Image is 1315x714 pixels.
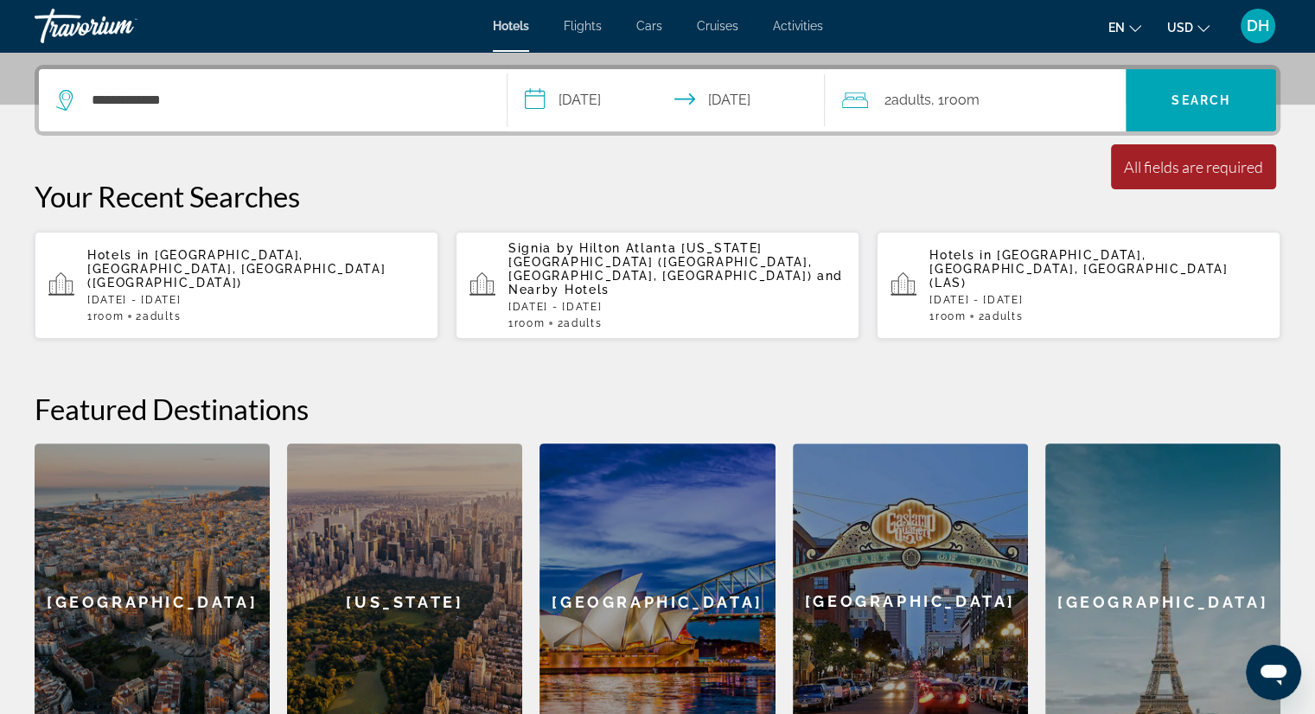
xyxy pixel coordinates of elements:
[943,92,979,108] span: Room
[1108,21,1125,35] span: en
[136,310,181,322] span: 2
[884,88,930,112] span: 2
[564,19,602,33] a: Flights
[143,310,181,322] span: Adults
[1167,21,1193,35] span: USD
[825,69,1126,131] button: Travelers: 2 adults, 0 children
[514,317,546,329] span: Room
[39,69,1276,131] div: Search widget
[929,248,1228,290] span: [GEOGRAPHIC_DATA], [GEOGRAPHIC_DATA], [GEOGRAPHIC_DATA] (LAS)
[87,248,150,262] span: Hotels in
[35,179,1280,214] p: Your Recent Searches
[35,392,1280,426] h2: Featured Destinations
[93,310,124,322] span: Room
[508,317,545,329] span: 1
[35,3,207,48] a: Travorium
[1108,15,1141,40] button: Change language
[87,310,124,322] span: 1
[890,92,930,108] span: Adults
[493,19,529,33] a: Hotels
[35,231,438,340] button: Hotels in [GEOGRAPHIC_DATA], [GEOGRAPHIC_DATA], [GEOGRAPHIC_DATA] ([GEOGRAPHIC_DATA])[DATE] - [DA...
[978,310,1023,322] span: 2
[930,88,979,112] span: , 1
[507,69,826,131] button: Select check in and out date
[1235,8,1280,44] button: User Menu
[877,231,1280,340] button: Hotels in [GEOGRAPHIC_DATA], [GEOGRAPHIC_DATA], [GEOGRAPHIC_DATA] (LAS)[DATE] - [DATE]1Room2Adults
[508,269,843,296] span: and Nearby Hotels
[1171,93,1230,107] span: Search
[1167,15,1210,40] button: Change currency
[929,310,966,322] span: 1
[636,19,662,33] a: Cars
[929,248,992,262] span: Hotels in
[508,241,812,283] span: Signia by Hilton Atlanta [US_STATE][GEOGRAPHIC_DATA] ([GEOGRAPHIC_DATA], [GEOGRAPHIC_DATA], [GEOG...
[1246,645,1301,700] iframe: Button to launch messaging window
[1124,157,1263,176] div: All fields are required
[1247,17,1269,35] span: DH
[557,317,602,329] span: 2
[929,294,1267,306] p: [DATE] - [DATE]
[697,19,738,33] a: Cruises
[935,310,967,322] span: Room
[1126,69,1276,131] button: Search
[508,301,846,313] p: [DATE] - [DATE]
[87,248,386,290] span: [GEOGRAPHIC_DATA], [GEOGRAPHIC_DATA], [GEOGRAPHIC_DATA] ([GEOGRAPHIC_DATA])
[87,294,425,306] p: [DATE] - [DATE]
[985,310,1023,322] span: Adults
[90,87,481,113] input: Search hotel destination
[773,19,823,33] a: Activities
[564,317,602,329] span: Adults
[456,231,859,340] button: Signia by Hilton Atlanta [US_STATE][GEOGRAPHIC_DATA] ([GEOGRAPHIC_DATA], [GEOGRAPHIC_DATA], [GEOG...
